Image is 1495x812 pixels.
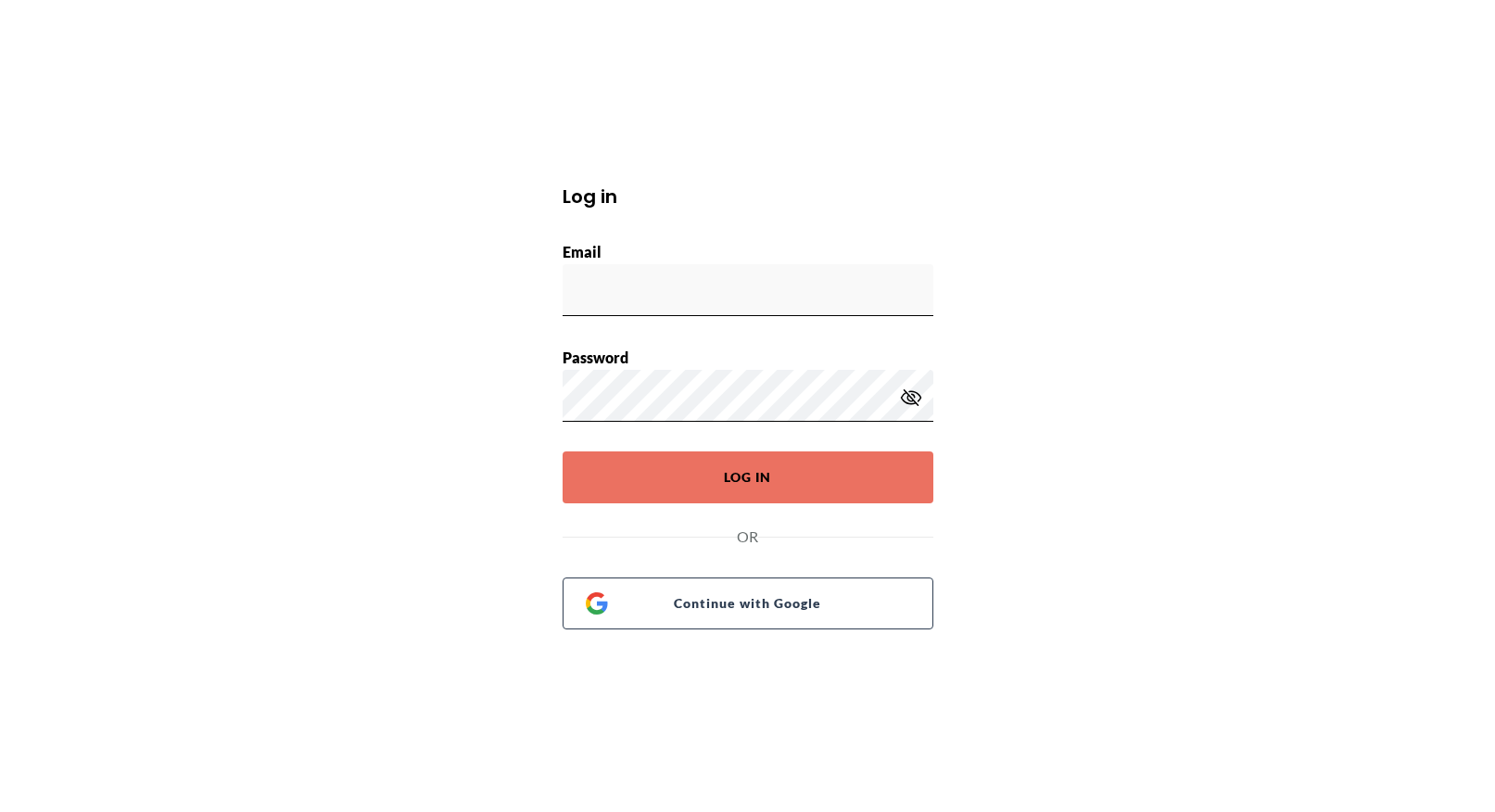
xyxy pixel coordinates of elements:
[563,577,933,629] a: Continue with Google
[563,526,933,548] div: OR
[563,451,933,503] button: Log In
[563,183,933,210] h1: Log in
[563,349,628,366] label: Password
[563,243,602,260] label: Email
[608,590,910,616] span: Continue with Google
